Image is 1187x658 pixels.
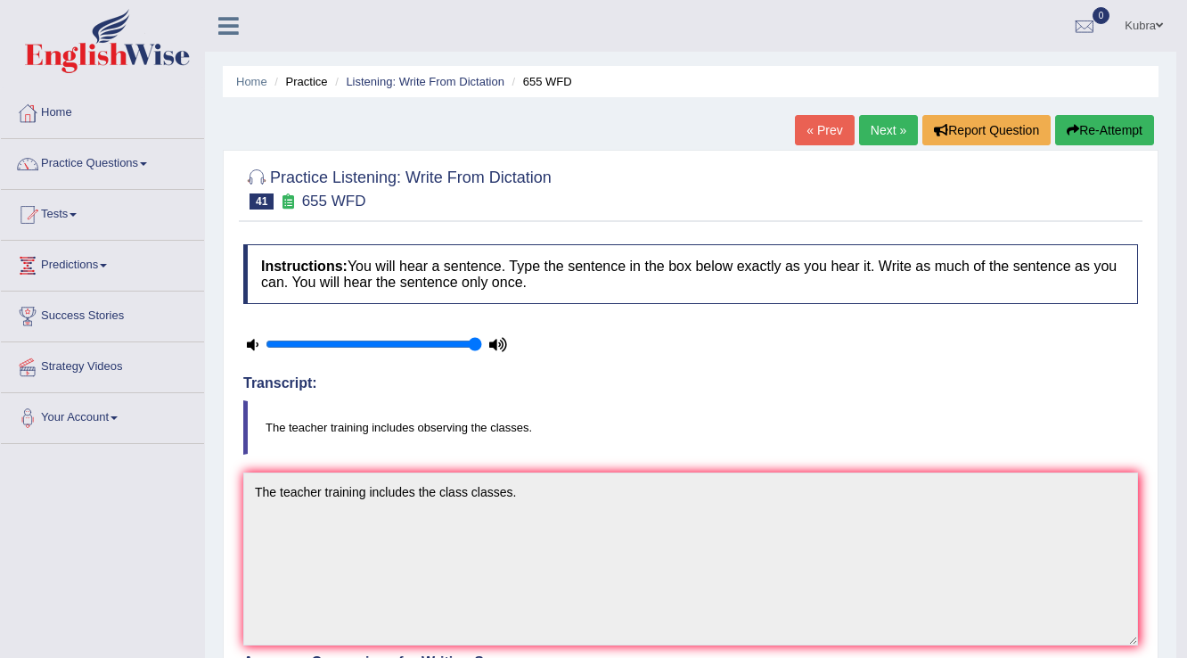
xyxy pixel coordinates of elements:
a: Tests [1,190,204,234]
button: Re-Attempt [1055,115,1154,145]
a: « Prev [795,115,854,145]
button: Report Question [922,115,1051,145]
a: Next » [859,115,918,145]
small: 655 WFD [302,193,366,210]
b: Instructions: [261,259,348,274]
span: 0 [1093,7,1110,24]
blockquote: The teacher training includes observing the classes. [243,400,1138,455]
a: Your Account [1,393,204,438]
h4: Transcript: [243,375,1138,391]
a: Success Stories [1,292,204,336]
a: Strategy Videos [1,342,204,387]
h2: Practice Listening: Write From Dictation [243,165,552,210]
small: Exam occurring question [278,193,297,210]
span: 41 [250,193,274,210]
li: 655 WFD [508,73,572,90]
a: Predictions [1,241,204,285]
a: Home [1,88,204,133]
a: Practice Questions [1,139,204,184]
a: Home [236,75,267,88]
li: Practice [270,73,327,90]
h4: You will hear a sentence. Type the sentence in the box below exactly as you hear it. Write as muc... [243,244,1138,304]
a: Listening: Write From Dictation [346,75,504,88]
